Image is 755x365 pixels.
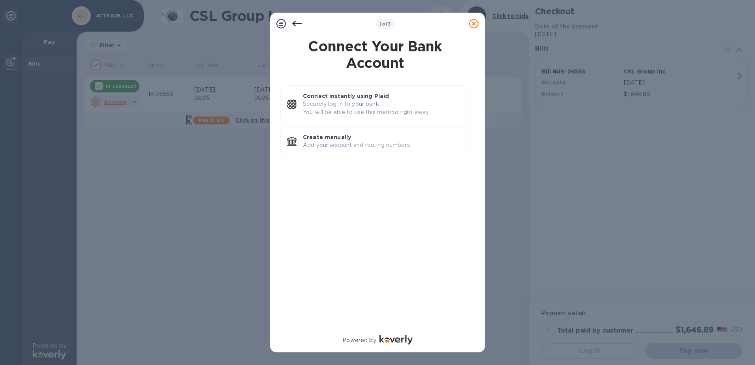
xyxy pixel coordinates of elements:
h1: Connect Your Bank Account [277,38,473,71]
p: Powered by [342,336,376,344]
p: Add your account and routing numbers. [303,141,463,149]
p: Create manually [303,133,463,141]
span: 1 [379,21,381,27]
b: of 3 [379,21,391,27]
p: Connect instantly using Plaid [303,92,463,100]
p: Securely log in to your bank. You will be able to use this method right away. [303,100,463,117]
img: Logo [379,335,413,344]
